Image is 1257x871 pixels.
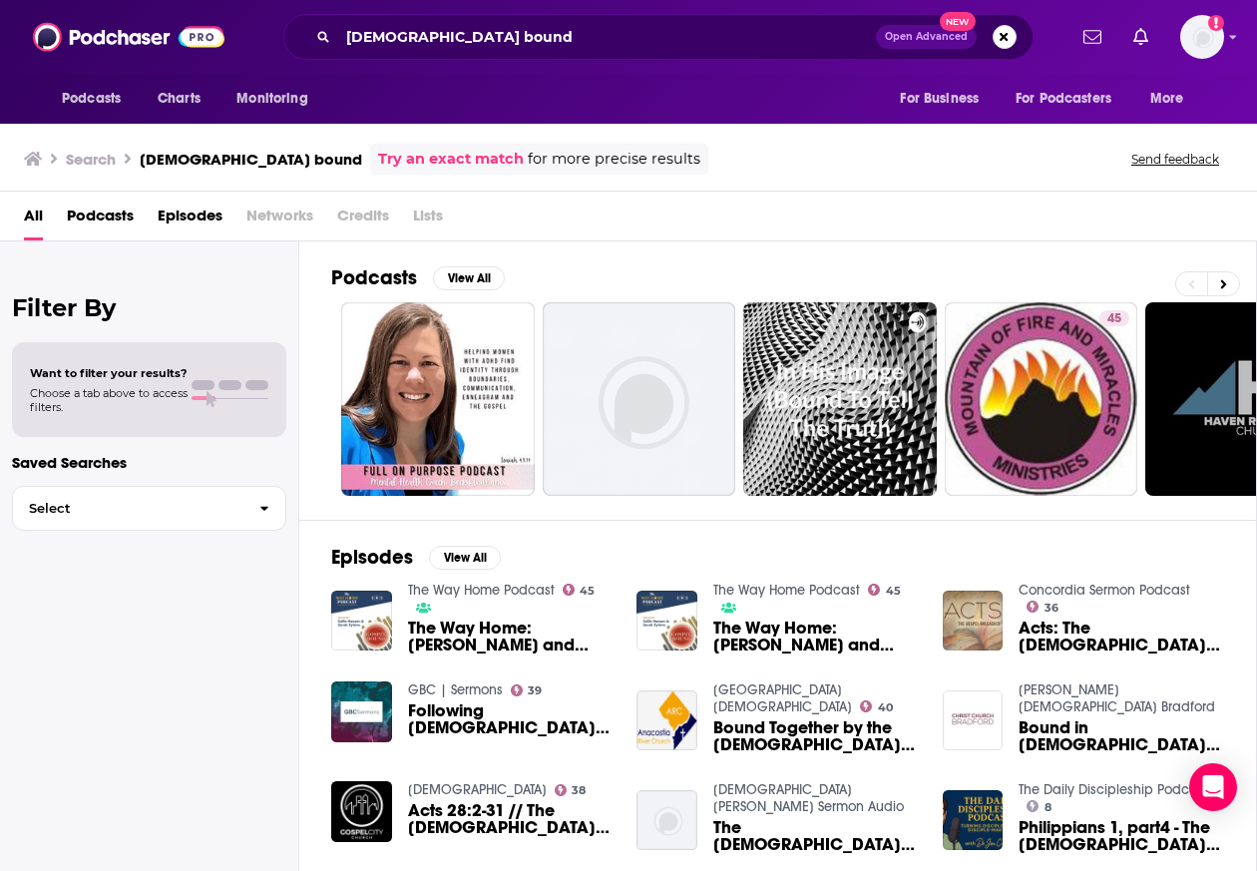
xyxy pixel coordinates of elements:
span: Bound Together by the [DEMOGRAPHIC_DATA]- 2 [PERSON_NAME] [713,719,919,753]
svg: Add a profile image [1208,15,1224,31]
span: 45 [1107,309,1121,329]
a: The Way Home: Collin Hansen and Sarah Eekhoff Zylstra on being Gospel Bound [408,620,614,653]
span: Choose a tab above to access filters. [30,386,188,414]
a: The Way Home: Collin Hansen and Sarah Eekhoff Zylstra on being Gospel Bound [331,591,392,652]
a: Bound Together by the Gospel- 2 John [713,719,919,753]
button: open menu [48,80,147,118]
img: Philippians 1, part4 - The Gospel is Never Bound [943,790,1004,851]
a: The Way Home: Collin Hansen and Sarah Eekhoff Zylstra on being Gospel Bound [713,620,919,653]
a: 39 [511,684,543,696]
a: The Daily Discipleship Podcast [1019,781,1208,798]
a: 45 [945,302,1138,496]
span: Following [DEMOGRAPHIC_DATA] In John's [DEMOGRAPHIC_DATA] | Bound To [DEMOGRAPHIC_DATA] | [PERSON... [408,702,614,736]
span: The Way Home: [PERSON_NAME] and [PERSON_NAME] on being [DEMOGRAPHIC_DATA] Bound [408,620,614,653]
span: Select [13,502,243,515]
span: For Podcasters [1016,85,1111,113]
a: Show notifications dropdown [1125,20,1156,54]
a: The Way Home Podcast [713,582,860,599]
a: 38 [555,784,587,796]
span: for more precise results [528,148,700,171]
h2: Episodes [331,545,413,570]
span: Credits [337,200,389,240]
button: open menu [886,80,1004,118]
img: Bound in Gospel Love [943,690,1004,751]
span: 40 [878,703,893,712]
h3: [DEMOGRAPHIC_DATA] bound [140,150,362,169]
span: 36 [1045,604,1058,613]
div: Search podcasts, credits, & more... [283,14,1034,60]
span: Acts 28:2-31 // The [DEMOGRAPHIC_DATA] is Not Bound [408,802,614,836]
span: Charts [158,85,201,113]
h2: Podcasts [331,265,417,290]
a: Show notifications dropdown [1075,20,1109,54]
a: Philippians 1, part4 - The Gospel is Never Bound [1019,819,1224,853]
img: Following Jesus In John's Gospel | Bound To Jesus | John 21:21-28 [331,681,392,742]
a: Gospel City Church [408,781,547,798]
button: Show profile menu [1180,15,1224,59]
span: Acts: The [DEMOGRAPHIC_DATA] Unleashed | "Bound to [DEMOGRAPHIC_DATA], Set Apart for the [DEMOGRA... [1019,620,1224,653]
button: Send feedback [1125,151,1225,168]
a: Concordia Sermon Podcast [1019,582,1190,599]
span: For Business [900,85,979,113]
span: Monitoring [236,85,307,113]
a: All [24,200,43,240]
a: PodcastsView All [331,265,505,290]
span: Networks [246,200,313,240]
img: Podchaser - Follow, Share and Rate Podcasts [33,18,224,56]
button: View All [433,266,505,290]
span: Logged in as anori [1180,15,1224,59]
span: The Way Home: [PERSON_NAME] and [PERSON_NAME] on being [DEMOGRAPHIC_DATA] Bound [713,620,919,653]
span: 45 [886,587,901,596]
a: Anacostia River Church [713,681,852,715]
span: 8 [1045,803,1051,812]
span: Podcasts [62,85,121,113]
a: Following Jesus In John's Gospel | Bound To Jesus | John 21:21-28 [408,702,614,736]
button: View All [429,546,501,570]
a: Gospel Grace Church Sermon Audio [713,781,904,815]
a: 40 [860,700,893,712]
a: 8 [1027,800,1051,812]
span: Open Advanced [885,32,968,42]
a: 45 [868,584,901,596]
span: Bound in [DEMOGRAPHIC_DATA] Love [1019,719,1224,753]
img: Acts 28:2-31 // The Gospel is Not Bound [331,781,392,842]
span: 39 [528,686,542,695]
a: 45 [1099,310,1129,326]
a: Episodes [158,200,222,240]
span: More [1150,85,1184,113]
button: open menu [1136,80,1209,118]
span: The [DEMOGRAPHIC_DATA] is Not Bound [713,819,919,853]
h3: Search [66,150,116,169]
img: The Way Home: Collin Hansen and Sarah Eekhoff Zylstra on being Gospel Bound [636,591,697,652]
img: Bound Together by the Gospel- 2 John [636,690,697,751]
button: open menu [222,80,333,118]
a: Acts 28:2-31 // The Gospel is Not Bound [408,802,614,836]
h2: Filter By [12,293,286,322]
img: The Gospel is Not Bound [636,790,697,851]
a: The Gospel is Not Bound [713,819,919,853]
button: open menu [1003,80,1140,118]
img: User Profile [1180,15,1224,59]
button: Open AdvancedNew [876,25,977,49]
a: 45 [563,584,596,596]
button: Select [12,486,286,531]
span: 38 [572,786,586,795]
span: Lists [413,200,443,240]
a: EpisodesView All [331,545,501,570]
a: Acts: The Gospel Unleashed | "Bound to Christ, Set Apart for the Gospel" (Week 11) [1019,620,1224,653]
input: Search podcasts, credits, & more... [338,21,876,53]
a: GBC | Sermons [408,681,503,698]
img: Acts: The Gospel Unleashed | "Bound to Christ, Set Apart for the Gospel" (Week 11) [943,591,1004,652]
span: Philippians 1, part4 - The [DEMOGRAPHIC_DATA] is Never Bound [1019,819,1224,853]
a: Podcasts [67,200,134,240]
p: Saved Searches [12,453,286,472]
